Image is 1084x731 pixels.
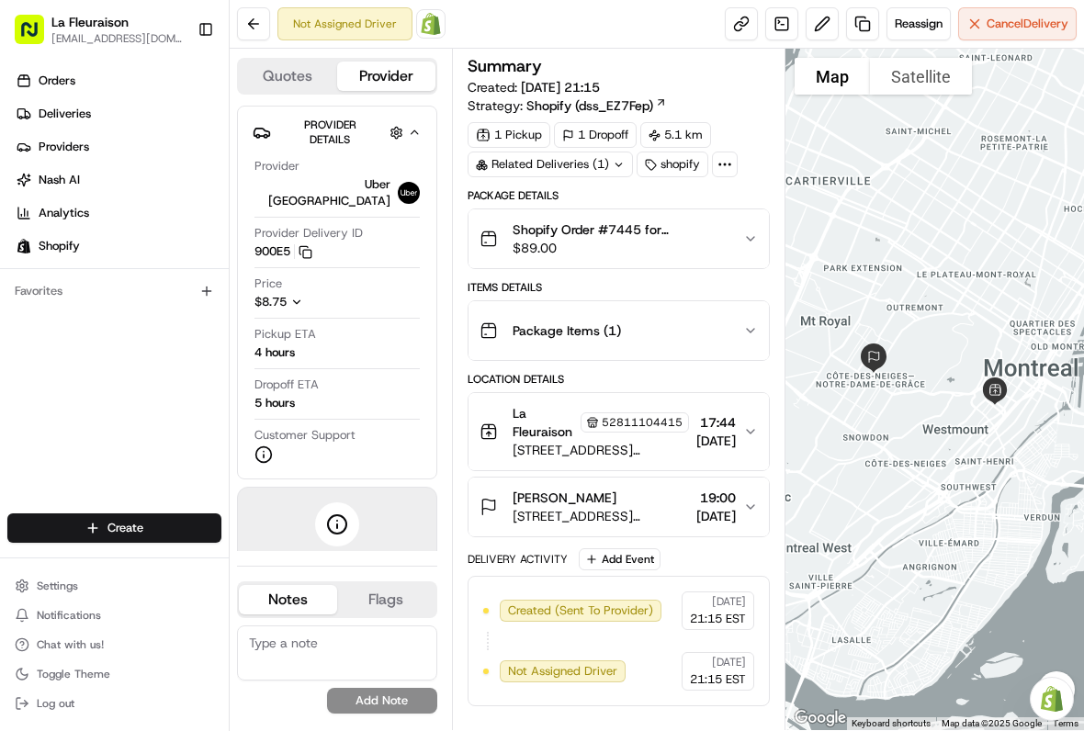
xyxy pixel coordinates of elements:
button: Start new chat [312,181,334,203]
p: Welcome 👋 [18,73,334,103]
a: 💻API Documentation [148,354,302,387]
button: Reassign [886,7,951,40]
img: Shopify logo [17,239,31,253]
div: 💻 [155,363,170,377]
img: Masood Aslam [18,267,48,297]
button: Flags [337,585,435,614]
button: Map camera controls [1038,671,1075,708]
a: Orders [7,66,229,96]
span: [DATE] [712,655,746,669]
a: Analytics [7,198,229,228]
span: Price [254,276,282,292]
a: Providers [7,132,229,162]
div: 1 Dropoff [554,122,637,148]
span: 19:00 [696,489,736,507]
a: Powered byPylon [130,405,222,420]
span: Settings [37,579,78,593]
span: 52811104415 [602,415,683,430]
input: Clear [48,118,303,138]
button: La Fleuraison52811104415[STREET_ADDRESS][PERSON_NAME]17:44[DATE] [469,393,769,470]
button: Shopify Order #7445 for [PERSON_NAME]$89.00 [469,209,769,268]
span: Created (Sent To Provider) [508,602,653,619]
span: Provider Delivery ID [254,225,363,242]
span: La Fleuraison [513,404,577,441]
div: 1 Pickup [468,122,550,148]
span: Shopify [39,238,80,254]
button: [PERSON_NAME][STREET_ADDRESS][PERSON_NAME][PERSON_NAME]19:00[DATE] [469,478,769,536]
span: Chat with us! [37,637,104,652]
span: Log out [37,696,74,711]
a: Open this area in Google Maps (opens a new window) [790,706,851,730]
span: Pylon [183,406,222,420]
a: Terms [1053,718,1078,728]
span: Shopify Order #7445 for [PERSON_NAME] [513,220,728,239]
span: Map data ©2025 Google [942,718,1042,728]
span: Package Items ( 1 ) [513,321,621,340]
span: Provider Details [304,118,356,147]
button: Package Items (1) [469,301,769,360]
span: 21:15 EST [690,671,746,688]
div: Location Details [468,372,770,387]
span: Uber [GEOGRAPHIC_DATA] [254,176,390,209]
span: Customer Support [254,427,356,444]
span: Cancel Delivery [987,16,1068,32]
span: Providers [39,139,89,155]
span: Shopify (dss_EZ7Fep) [526,96,653,115]
img: Shopify [420,13,442,35]
span: Analytics [39,205,89,221]
a: Deliveries [7,99,229,129]
button: Log out [7,691,221,716]
a: Nash AI [7,165,229,195]
img: Google [790,706,851,730]
span: [DATE] [712,594,746,609]
img: uber-new-logo.jpeg [398,182,420,204]
button: Notes [239,585,337,614]
span: Created: [468,78,600,96]
span: [STREET_ADDRESS][PERSON_NAME][PERSON_NAME] [513,507,689,525]
span: Dropoff ETA [254,377,319,393]
button: La Fleuraison [51,13,129,31]
a: Shopify [7,231,229,261]
button: See all [285,235,334,257]
a: Shopify [416,9,446,39]
span: Nash AI [39,172,80,188]
button: Settings [7,573,221,599]
div: We're available if you need us! [83,194,253,208]
span: Deliveries [39,106,91,122]
div: Related Deliveries (1) [468,152,633,177]
div: Package Details [468,188,770,203]
span: $8.75 [254,294,287,309]
span: [DATE] 21:15 [521,79,600,96]
span: Orders [39,73,75,89]
div: Delivery Activity [468,552,568,567]
button: Provider Details [253,114,422,151]
span: Reassign [895,16,943,32]
button: Create [7,513,221,543]
h3: Summary [468,58,542,74]
button: La Fleuraison[EMAIL_ADDRESS][DOMAIN_NAME] [7,7,190,51]
button: Chat with us! [7,632,221,658]
span: [DATE] [163,285,200,299]
div: 📗 [18,363,33,377]
span: • [152,285,159,299]
div: Past conversations [18,239,118,253]
span: Not Assigned Driver [508,663,617,680]
a: Shopify (dss_EZ7Fep) [526,96,667,115]
span: 17:44 [696,413,736,432]
button: 900E5 [254,243,312,260]
a: 📗Knowledge Base [11,354,148,387]
span: [DATE] [696,432,736,450]
div: Favorites [7,276,221,306]
button: Show street map [795,58,870,95]
button: Quotes [239,62,337,91]
div: Strategy: [468,96,667,115]
span: Provider [254,158,299,174]
button: CancelDelivery [958,7,1077,40]
button: [EMAIL_ADDRESS][DOMAIN_NAME] [51,31,183,46]
button: Toggle Theme [7,661,221,687]
span: $89.00 [513,239,728,257]
button: Notifications [7,602,221,628]
img: Nash [18,18,55,55]
div: 5 hours [254,395,295,411]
